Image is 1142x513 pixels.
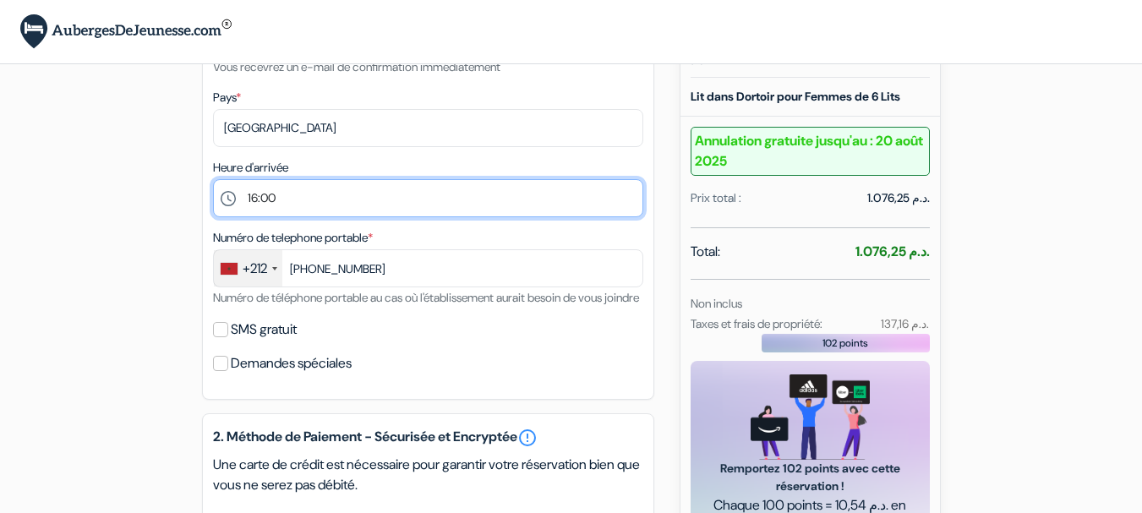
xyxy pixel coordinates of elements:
label: Pays [213,89,241,106]
img: gift_card_hero_new.png [751,374,870,460]
small: Numéro de téléphone portable au cas où l'établissement aurait besoin de vous joindre [213,290,639,305]
label: Heure d'arrivée [213,159,288,177]
b: Lit dans Dortoir pour Femmes de 6 Lits [691,89,900,104]
h5: 2. Méthode de Paiement - Sécurisée et Encryptée [213,428,643,448]
a: error_outline [517,428,538,448]
div: 1.076,25 د.م. [867,189,930,207]
span: Remportez 102 points avec cette réservation ! [711,460,910,495]
span: Total: [691,242,720,262]
div: Morocco (‫المغرب‬‎): +212 [214,250,282,287]
small: 137,16 د.م. [881,316,929,331]
div: +212 [243,259,267,279]
strong: 1.076,25 د.م. [855,243,930,260]
small: Taxes et frais de propriété: [691,316,822,331]
img: AubergesDeJeunesse.com [20,14,232,49]
input: 650-123456 [213,249,643,287]
small: Non inclus [691,296,742,311]
label: Numéro de telephone portable [213,229,373,247]
label: SMS gratuit [231,318,297,341]
span: 102 points [822,336,868,351]
div: Prix total : [691,189,741,207]
small: Vous recevrez un e-mail de confirmation immédiatement [213,59,500,74]
b: Annulation gratuite jusqu'au : 20 août 2025 [691,127,930,176]
p: Une carte de crédit est nécessaire pour garantir votre réservation bien que vous ne serez pas déb... [213,455,643,495]
label: Demandes spéciales [231,352,352,375]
